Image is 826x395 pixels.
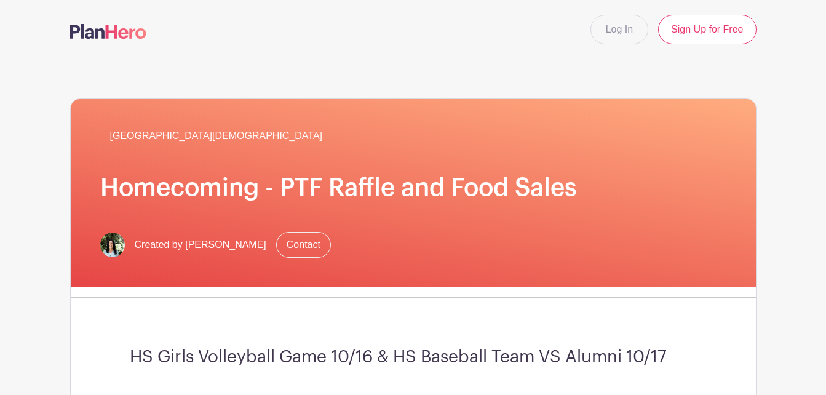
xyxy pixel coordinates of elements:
a: Log In [590,15,648,44]
h1: Homecoming - PTF Raffle and Food Sales [100,173,726,202]
h3: HS Girls Volleyball Game 10/16 & HS Baseball Team VS Alumni 10/17 [130,347,697,368]
span: [GEOGRAPHIC_DATA][DEMOGRAPHIC_DATA] [110,129,323,143]
a: Contact [276,232,331,258]
img: logo-507f7623f17ff9eddc593b1ce0a138ce2505c220e1c5a4e2b4648c50719b7d32.svg [70,24,146,39]
img: ICS%20Faculty%20Staff%20Headshots%202024-2025-42.jpg [100,233,125,257]
span: Created by [PERSON_NAME] [135,237,266,252]
a: Sign Up for Free [658,15,756,44]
